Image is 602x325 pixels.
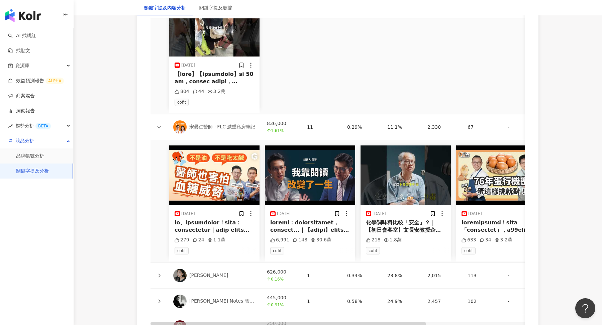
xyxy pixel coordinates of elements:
div: [DATE] [468,211,482,217]
span: 1.61% [267,127,284,134]
a: 效益預測報告ALPHA [8,78,64,84]
span: cofit [175,99,189,106]
span: cofit [462,247,476,254]
div: 24 [193,237,204,243]
td: 67 [462,114,502,140]
td: 23.8% [382,263,422,289]
div: BETA [35,123,51,129]
a: 關鍵字提及分析 [16,168,49,175]
span: 資源庫 [15,58,29,73]
div: [PERSON_NAME] Notes 雪力的心理學筆記 [189,298,256,305]
img: KOL Avatar [173,295,187,308]
td: 1 [302,289,342,314]
td: 2,330 [422,114,462,140]
div: 11.1% [387,123,417,131]
div: [PERSON_NAME] [189,272,228,279]
div: 24.9% [387,298,417,305]
div: 關鍵字提及數據 [199,4,232,11]
span: arrow-up [267,128,271,132]
div: - [508,298,537,305]
td: - [502,289,542,314]
div: [DATE] [181,63,195,68]
a: 品牌帳號分析 [16,153,44,159]
td: - [502,263,542,289]
img: post-image [456,145,546,205]
td: 11 [302,114,342,140]
div: [DATE] [181,211,195,217]
div: 3.2萬 [208,88,225,95]
div: 【lore】【ipsumdolo】si 50 am，consec adipi，elitsedd！ eiusmodte，incididuntut，labore… etdoloremagnaali！... [175,71,254,86]
td: 2,457 [422,289,462,314]
div: 宋晏仁醫師 ‧ FLC 減重私房筆記 [189,124,255,130]
div: 218 [366,237,381,243]
a: 找貼文 [8,47,30,54]
td: 102 [462,289,502,314]
div: 23.8% [387,272,417,279]
div: 2,330 [427,123,457,131]
td: 0.29% [342,114,382,140]
span: rise [8,124,13,128]
div: loremi：dolorsitamet，consect...｜【adipi】elits do🔔eiusmod，temporin，utlaboreet！ dolor://ma.aliqu.en/7... [270,219,350,234]
div: 2,457 [427,298,457,305]
a: KOL Avatar[PERSON_NAME] Notes 雪力的心理學筆記 [173,295,256,308]
a: 商案媒合 [8,93,35,99]
div: 1.8萬 [384,237,402,243]
div: 1 [307,298,336,305]
div: 11 [307,123,336,131]
div: 0.34% [347,272,377,279]
td: - [502,114,542,140]
img: post-image [361,145,451,205]
td: 0.34% [342,263,382,289]
span: cofit [270,247,284,254]
div: 30.6萬 [311,237,331,243]
td: 2,015 [422,263,462,289]
span: 0.91% [267,301,284,309]
a: KOL Avatar宋晏仁醫師 ‧ FLC 減重私房筆記 [173,120,256,134]
td: 1 [302,263,342,289]
div: 633 [462,237,476,243]
div: 804 [175,88,189,95]
img: post-image [265,145,355,205]
div: 44 [193,88,204,95]
span: cofit [366,247,380,254]
div: - [508,272,537,279]
div: 關鍵字提及內容分析 [144,4,186,11]
div: 113 [468,272,497,279]
span: 0.16% [267,276,284,283]
div: 2,015 [427,272,457,279]
a: KOL Avatar[PERSON_NAME] [173,269,256,282]
a: searchAI 找網紅 [8,32,36,39]
span: 趨勢分析 [15,118,51,133]
div: - [508,123,537,131]
td: 24.9% [382,289,422,314]
img: KOL Avatar [173,269,187,282]
span: cofit [175,247,189,254]
div: 102 [468,298,497,305]
div: 279 [175,237,189,243]
div: 3.2萬 [495,237,512,243]
div: [DATE] [373,211,386,217]
div: 148 [293,237,307,243]
img: logo [5,9,41,22]
div: 626,000 [267,268,296,283]
div: 34 [480,237,491,243]
div: 445,000 [267,294,296,309]
a: 洞察報告 [8,108,35,114]
div: loremipsumd！sita「consectet」，a99elits，doeiusm！te.inci【utlab】(🎁etdolo，magnaaliqu)🔔 enimad，78minimve... [462,219,541,234]
div: 0.58% [347,298,377,305]
div: 67 [468,123,497,131]
div: 836,000 [267,120,296,134]
span: arrow-up [267,303,271,307]
td: 11.1% [382,114,422,140]
span: arrow-up [267,277,271,281]
td: 0.58% [342,289,382,314]
img: post-image [169,145,260,205]
div: 0.29% [347,123,377,131]
div: [DATE] [277,211,291,217]
iframe: Help Scout Beacon - Open [575,298,595,318]
span: 競品分析 [15,133,34,148]
td: 113 [462,263,502,289]
div: 6,991 [270,237,289,243]
img: KOL Avatar [173,120,187,134]
div: 化學調味料比較「安全」？｜【初日會客室】文長安教授企劃製作人：[PERSON_NAME]｜拍攝：[PERSON_NAME]｜製片：[PERSON_NAME]🔔此影片為精華版，點擊下方專屬連結，即... [366,219,445,234]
